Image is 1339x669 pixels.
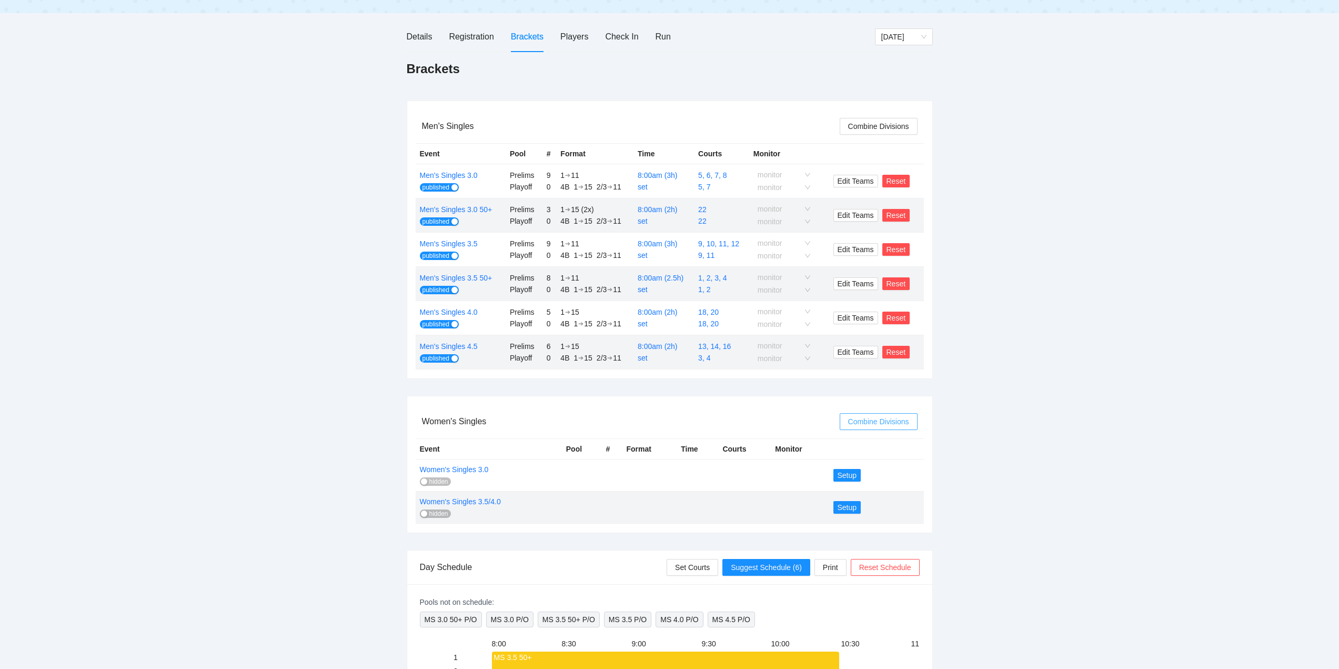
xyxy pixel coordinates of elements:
[510,204,538,215] div: Prelims
[565,205,570,214] div: ➔
[407,61,460,77] h1: Brackets
[510,215,538,227] div: Playoff
[566,443,598,455] div: Pool
[565,239,570,248] div: ➔
[597,215,607,227] div: 2/3
[626,443,672,455] div: Format
[547,352,552,364] div: 0
[607,183,612,191] div: ➔
[422,406,840,436] div: Women's Singles
[613,215,621,227] div: 11
[838,209,874,221] span: Edit Teams
[638,239,677,248] a: 8:00am (3h)
[547,181,552,193] div: 0
[722,443,767,455] div: Courts
[420,274,492,282] a: Men's Singles 3.5 50+
[420,171,478,179] a: Men's Singles 3.0
[887,278,906,289] span: Reset
[560,204,565,215] div: 1
[638,354,648,362] a: set
[638,285,648,294] a: set
[573,284,578,295] div: 1
[613,249,621,261] div: 11
[698,285,710,294] a: 1, 2
[578,183,583,191] div: ➔
[911,638,979,650] div: 11:00
[613,181,621,193] div: 11
[656,612,703,627] div: MS 4.0 P/O
[565,342,570,351] div: ➔
[775,443,824,455] div: Monitor
[887,209,906,221] span: Reset
[560,215,569,227] div: 4B
[638,319,648,328] a: set
[838,470,857,481] span: Setup
[681,443,714,455] div: Time
[607,354,612,362] div: ➔
[731,562,802,573] span: Suggest Schedule (6)
[882,277,910,290] button: Reset
[604,612,651,627] div: MS 3.5 P/O
[571,306,579,318] div: 15
[510,238,538,249] div: Prelims
[578,354,583,362] div: ➔
[887,346,906,358] span: Reset
[823,562,838,573] span: Print
[547,318,552,329] div: 0
[882,175,910,187] button: Reset
[429,477,448,486] span: hidden
[606,443,618,455] div: #
[771,638,839,650] div: 10:00
[511,30,543,43] div: Brackets
[848,416,909,427] span: Combine Divisions
[838,312,874,324] span: Edit Teams
[638,148,690,159] div: Time
[560,284,569,295] div: 4B
[833,312,878,324] button: Edit Teams
[565,171,570,179] div: ➔
[613,284,621,295] div: 11
[638,171,677,179] a: 8:00am (3h)
[510,272,538,284] div: Prelims
[560,30,588,43] div: Players
[420,239,478,248] a: Men's Singles 3.5
[638,308,677,316] a: 8:00am (2h)
[547,272,552,284] div: 8
[578,285,583,294] div: ➔
[702,638,770,650] div: 9:30
[607,285,612,294] div: ➔
[510,148,538,159] div: Pool
[597,181,607,193] div: 2/3
[420,205,492,214] a: Men's Singles 3.0 50+
[571,238,579,249] div: 11
[407,30,432,43] div: Details
[560,318,569,329] div: 4B
[698,274,727,282] a: 1, 2, 3, 4
[722,559,810,576] button: Suggest Schedule (6)
[560,169,565,181] div: 1
[429,510,448,518] span: hidden
[632,638,700,650] div: 9:00
[560,205,593,214] span: (2x)
[698,251,714,259] a: 9, 11
[578,319,583,328] div: ➔
[841,638,909,650] div: 10:30
[578,251,583,259] div: ➔
[420,612,482,627] div: MS 3.0 50+ P/O
[510,341,538,352] div: Prelims
[887,175,906,187] span: Reset
[840,413,918,430] button: Combine Divisions
[597,284,607,295] div: 2/3
[698,217,707,225] a: 22
[510,284,538,295] div: Playoff
[547,341,552,352] div: 6
[607,319,612,328] div: ➔
[833,346,878,358] button: Edit Teams
[571,204,579,215] div: 15
[420,443,558,455] div: Event
[571,272,579,284] div: 11
[838,502,857,513] span: Setup
[613,352,621,364] div: 11
[422,354,449,363] span: published
[882,312,910,324] button: Reset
